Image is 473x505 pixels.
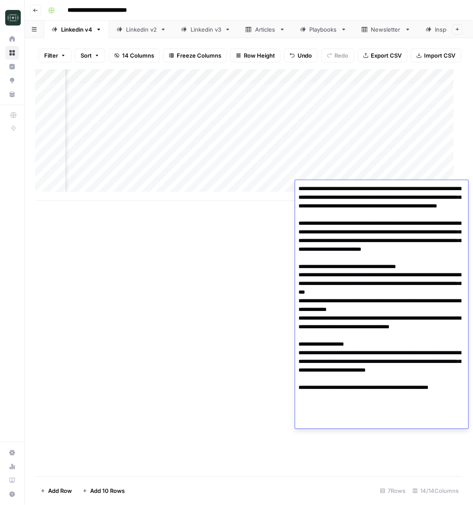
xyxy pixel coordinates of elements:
[122,51,154,60] span: 14 Columns
[424,51,456,60] span: Import CSV
[244,51,275,60] span: Row Height
[191,25,221,34] div: Linkedin v3
[44,51,58,60] span: Filter
[177,51,221,60] span: Freeze Columns
[411,49,461,62] button: Import CSV
[354,21,418,38] a: Newsletter
[77,484,130,498] button: Add 10 Rows
[5,460,19,474] a: Usage
[5,446,19,460] a: Settings
[5,60,19,74] a: Insights
[5,46,19,60] a: Browse
[377,484,409,498] div: 7 Rows
[418,21,467,38] a: Inspo
[321,49,354,62] button: Redo
[5,488,19,502] button: Help + Support
[238,21,293,38] a: Articles
[358,49,408,62] button: Export CSV
[39,49,71,62] button: Filter
[5,474,19,488] a: Learning Hub
[293,21,354,38] a: Playbooks
[44,21,109,38] a: Linkedin v4
[109,49,160,62] button: 14 Columns
[174,21,238,38] a: Linkedin v3
[284,49,318,62] button: Undo
[5,7,19,29] button: Workspace: Catalyst
[163,49,227,62] button: Freeze Columns
[48,487,72,495] span: Add Row
[409,484,463,498] div: 14/14 Columns
[310,25,337,34] div: Playbooks
[5,10,21,26] img: Catalyst Logo
[371,25,402,34] div: Newsletter
[335,51,349,60] span: Redo
[35,484,77,498] button: Add Row
[435,25,450,34] div: Inspo
[298,51,312,60] span: Undo
[109,21,174,38] a: Linkedin v2
[230,49,281,62] button: Row Height
[61,25,92,34] div: Linkedin v4
[5,87,19,101] a: Your Data
[81,51,92,60] span: Sort
[255,25,276,34] div: Articles
[371,51,402,60] span: Export CSV
[126,25,157,34] div: Linkedin v2
[90,487,125,495] span: Add 10 Rows
[75,49,105,62] button: Sort
[5,32,19,46] a: Home
[5,74,19,87] a: Opportunities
